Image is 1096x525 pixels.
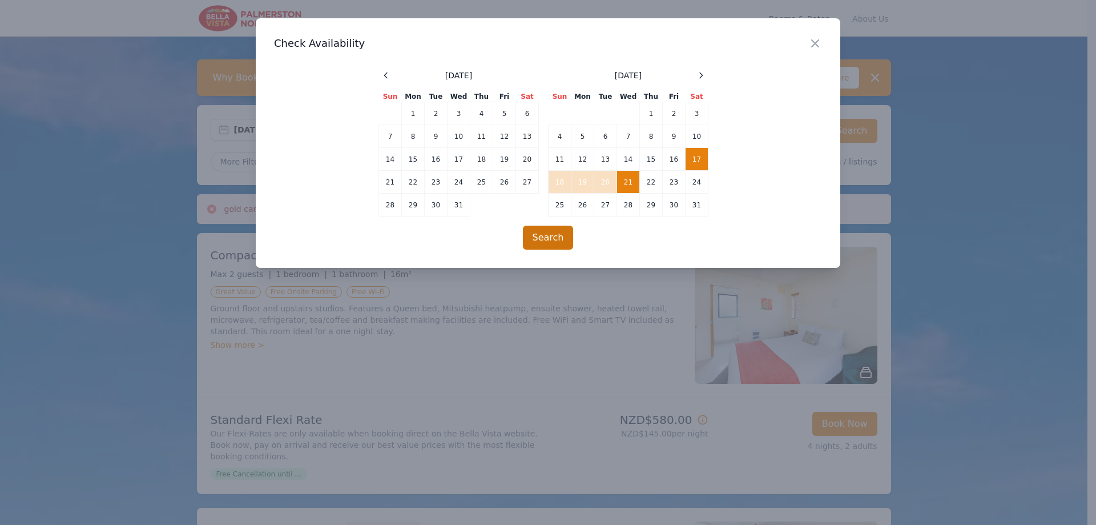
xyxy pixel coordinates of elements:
[640,148,663,171] td: 15
[594,194,617,217] td: 27
[686,171,708,194] td: 24
[686,148,708,171] td: 17
[549,125,571,148] td: 4
[445,70,472,81] span: [DATE]
[379,194,402,217] td: 28
[617,194,640,217] td: 28
[493,125,516,148] td: 12
[274,37,822,50] h3: Check Availability
[493,171,516,194] td: 26
[686,194,708,217] td: 31
[617,148,640,171] td: 14
[640,125,663,148] td: 8
[402,148,425,171] td: 15
[615,70,642,81] span: [DATE]
[425,171,448,194] td: 23
[549,91,571,102] th: Sun
[686,102,708,125] td: 3
[516,148,539,171] td: 20
[448,194,470,217] td: 31
[663,171,686,194] td: 23
[379,125,402,148] td: 7
[470,102,493,125] td: 4
[571,148,594,171] td: 12
[425,125,448,148] td: 9
[516,102,539,125] td: 6
[425,194,448,217] td: 30
[448,171,470,194] td: 24
[617,171,640,194] td: 21
[470,171,493,194] td: 25
[571,171,594,194] td: 19
[640,194,663,217] td: 29
[571,91,594,102] th: Mon
[425,102,448,125] td: 2
[686,125,708,148] td: 10
[493,102,516,125] td: 5
[594,171,617,194] td: 20
[493,91,516,102] th: Fri
[523,226,574,250] button: Search
[640,91,663,102] th: Thu
[425,91,448,102] th: Tue
[402,194,425,217] td: 29
[549,194,571,217] td: 25
[402,125,425,148] td: 8
[571,194,594,217] td: 26
[549,148,571,171] td: 11
[402,102,425,125] td: 1
[663,148,686,171] td: 16
[549,171,571,194] td: 18
[402,171,425,194] td: 22
[425,148,448,171] td: 16
[663,194,686,217] td: 30
[594,148,617,171] td: 13
[470,148,493,171] td: 18
[617,91,640,102] th: Wed
[470,91,493,102] th: Thu
[663,102,686,125] td: 2
[379,91,402,102] th: Sun
[493,148,516,171] td: 19
[663,125,686,148] td: 9
[594,91,617,102] th: Tue
[448,102,470,125] td: 3
[516,91,539,102] th: Sat
[594,125,617,148] td: 6
[686,91,708,102] th: Sat
[516,171,539,194] td: 27
[379,171,402,194] td: 21
[640,102,663,125] td: 1
[448,91,470,102] th: Wed
[448,125,470,148] td: 10
[617,125,640,148] td: 7
[571,125,594,148] td: 5
[448,148,470,171] td: 17
[663,91,686,102] th: Fri
[640,171,663,194] td: 22
[470,125,493,148] td: 11
[402,91,425,102] th: Mon
[379,148,402,171] td: 14
[516,125,539,148] td: 13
